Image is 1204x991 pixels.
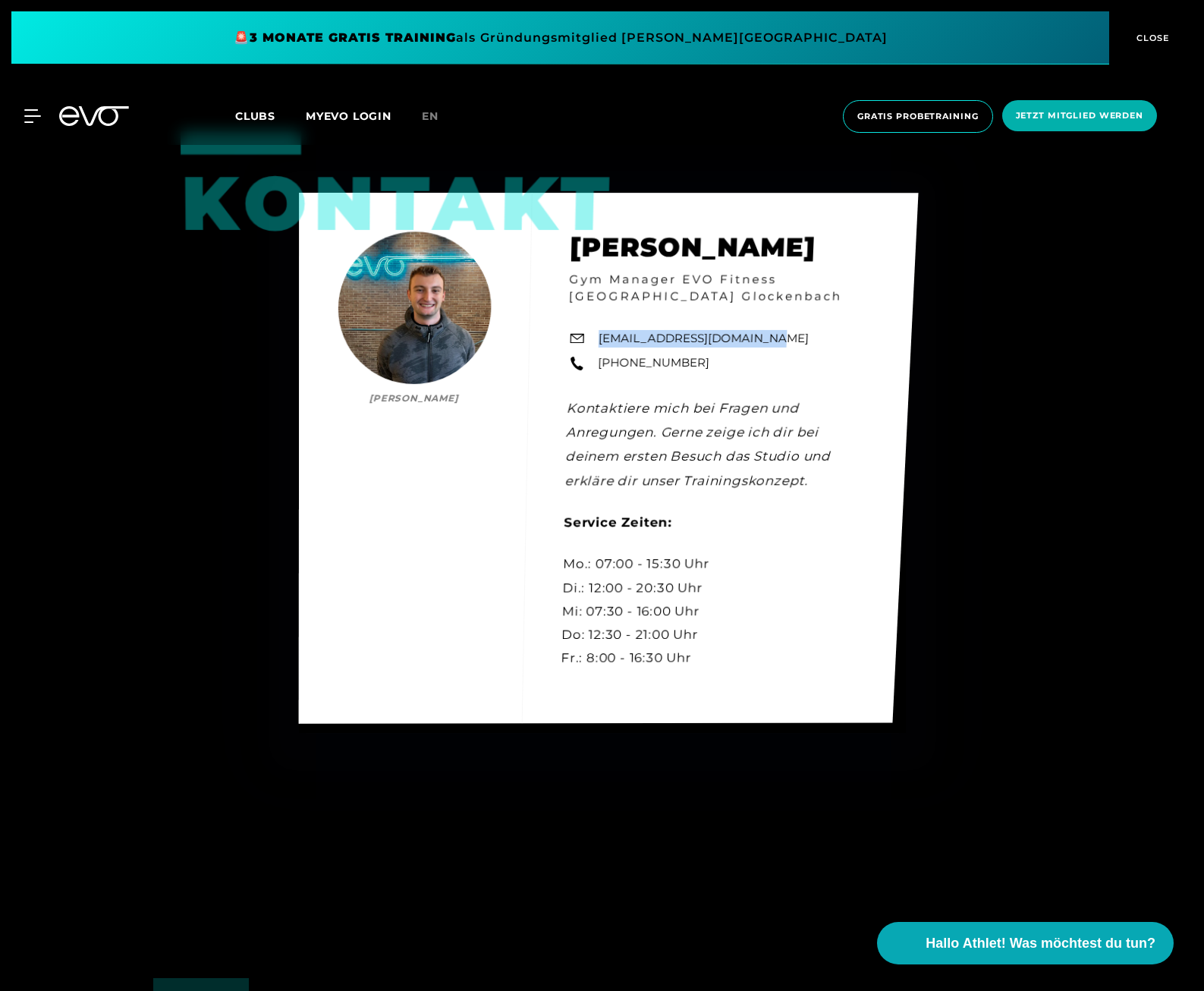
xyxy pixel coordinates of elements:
[926,933,1155,954] span: Hallo Athlet! Was möchtest du tun?
[1133,31,1170,45] span: CLOSE
[597,355,709,373] a: [PHONE_NUMBER]
[877,922,1174,964] button: Hallo Athlet! Was möchtest du tun?
[598,330,809,348] a: [EMAIL_ADDRESS][DOMAIN_NAME]
[1016,109,1143,122] span: Jetzt Mitglied werden
[998,100,1162,133] a: Jetzt Mitglied werden
[838,100,998,133] a: Gratis Probetraining
[857,110,979,123] span: Gratis Probetraining
[306,109,391,123] a: MYEVO LOGIN
[1109,11,1193,64] button: CLOSE
[422,109,439,123] span: en
[422,108,457,125] a: en
[235,109,275,123] span: Clubs
[235,109,306,123] a: Clubs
